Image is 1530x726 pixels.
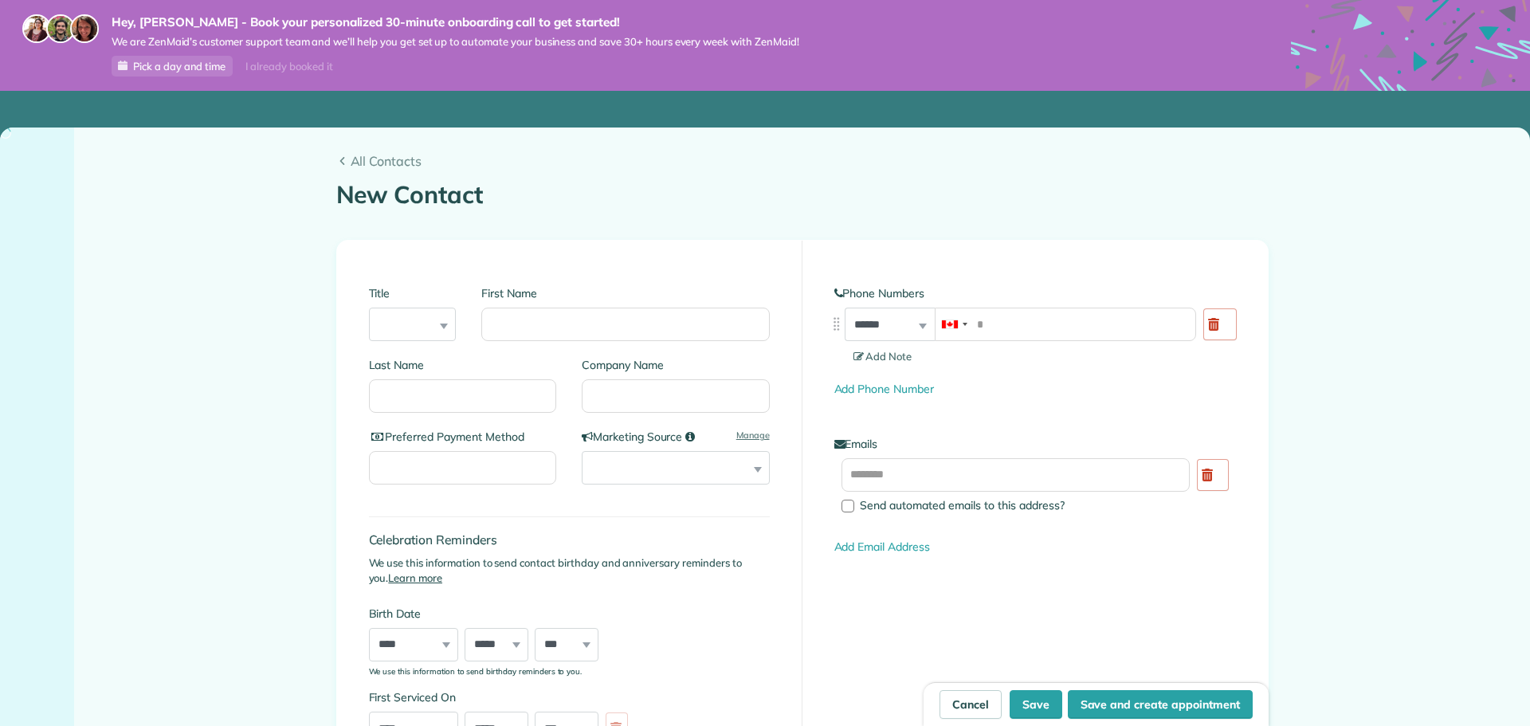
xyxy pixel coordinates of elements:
a: Manage [736,429,770,442]
a: All Contacts [336,151,1269,171]
label: Phone Numbers [834,285,1236,301]
a: Add Phone Number [834,382,934,396]
img: drag_indicator-119b368615184ecde3eda3c64c821f6cf29d3e2b97b89ee44bc31753036683e5.png [828,316,845,332]
label: Emails [834,436,1236,452]
a: Learn more [388,571,442,584]
img: maria-72a9807cf96188c08ef61303f053569d2e2a8a1cde33d635c8a3ac13582a053d.jpg [22,14,51,43]
h4: Celebration Reminders [369,533,770,547]
label: First Name [481,285,769,301]
label: Company Name [582,357,770,373]
span: Add Note [853,350,912,363]
button: Save [1010,690,1062,719]
span: Pick a day and time [133,60,226,73]
label: Last Name [369,357,557,373]
img: michelle-19f622bdf1676172e81f8f8fba1fb50e276960ebfe0243fe18214015130c80e4.jpg [70,14,99,43]
div: I already booked it [236,57,342,77]
strong: Hey, [PERSON_NAME] - Book your personalized 30-minute onboarding call to get started! [112,14,799,30]
label: Preferred Payment Method [369,429,557,445]
a: Add Email Address [834,540,930,554]
button: Save and create appointment [1068,690,1253,719]
span: We are ZenMaid’s customer support team and we’ll help you get set up to automate your business an... [112,35,799,49]
a: Cancel [940,690,1002,719]
p: We use this information to send contact birthday and anniversary reminders to you. [369,555,770,587]
a: Pick a day and time [112,56,233,77]
div: Canada: +1 [936,308,972,340]
label: Title [369,285,457,301]
sub: We use this information to send birthday reminders to you. [369,666,583,676]
img: jorge-587dff0eeaa6aab1f244e6dc62b8924c3b6ad411094392a53c71c6c4a576187d.jpg [46,14,75,43]
h1: New Contact [336,182,1269,208]
label: First Serviced On [369,689,636,705]
label: Birth Date [369,606,636,622]
span: All Contacts [351,151,1269,171]
span: Send automated emails to this address? [860,498,1065,512]
label: Marketing Source [582,429,770,445]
